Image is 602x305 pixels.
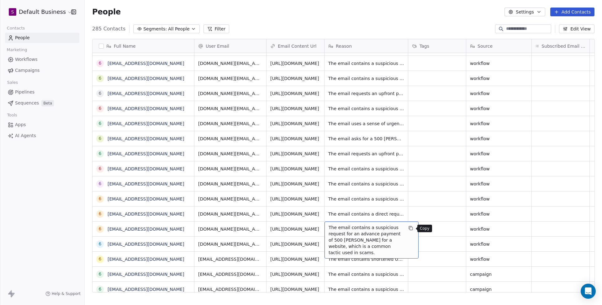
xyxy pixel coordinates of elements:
a: [EMAIL_ADDRESS][DOMAIN_NAME] [108,272,184,277]
a: Pipelines [5,87,79,97]
span: [DOMAIN_NAME][EMAIL_ADDRESS][DOMAIN_NAME] [198,181,262,187]
span: Subscribed Email Categories [541,43,586,49]
span: S [11,9,14,15]
span: workflow [470,90,528,97]
div: 6 [99,60,102,67]
span: workflow [470,166,528,172]
a: AI Agents [5,131,79,141]
span: All People [168,26,189,32]
div: grid [92,53,194,293]
a: Workflows [5,54,79,65]
span: AI Agents [15,132,36,139]
span: Tools [4,110,20,120]
span: workflow [470,151,528,157]
span: Contacts [4,24,28,33]
span: Segments: [143,26,167,32]
button: Settings [504,8,545,16]
span: workflow [470,60,528,67]
div: Tags [408,39,466,53]
a: [EMAIL_ADDRESS][DOMAIN_NAME] [108,61,184,66]
div: 6 [99,105,102,112]
span: [DOMAIN_NAME][EMAIL_ADDRESS][DOMAIN_NAME] [198,211,262,217]
div: 6 [99,75,102,82]
span: The email contains a suspicious request for an advance payment of 500 [PERSON_NAME] for a website... [329,224,403,256]
a: [URL][DOMAIN_NAME] [270,227,319,232]
a: [URL][DOMAIN_NAME] [270,166,319,171]
span: The email uses a sense of urgency and a direct link to a payment platform, which are common tacti... [328,120,404,127]
span: workflow [470,75,528,82]
a: [URL][DOMAIN_NAME] [270,121,319,126]
a: [EMAIL_ADDRESS][DOMAIN_NAME] [108,76,184,81]
span: workflow [470,181,528,187]
span: [DOMAIN_NAME][EMAIL_ADDRESS][DOMAIN_NAME] [198,166,262,172]
span: Marketing [4,45,30,55]
div: 6 [99,120,102,127]
span: workflow [470,226,528,232]
span: Sequences [15,100,39,106]
div: Subscribed Email Categories [532,39,589,53]
span: Email Content Url [278,43,316,49]
span: workflow [470,196,528,202]
a: [URL][DOMAIN_NAME] [270,91,319,96]
span: People [15,35,30,41]
a: [URL][DOMAIN_NAME] [270,287,319,292]
span: The email contains a suspicious link to a Google Form, which is commonly used in phishing attempts. [328,286,404,292]
span: [DOMAIN_NAME][EMAIL_ADDRESS][DOMAIN_NAME] [198,151,262,157]
span: The email contains a suspicious link requesting an upfront payment of 500 [PERSON_NAME], which is... [328,75,404,82]
span: The email contains a direct request for payment with a Stripe link, which is a common tactic used... [328,211,404,217]
a: [URL][DOMAIN_NAME] [270,181,319,186]
a: [EMAIL_ADDRESS][DOMAIN_NAME] [108,121,184,126]
div: Reason [325,39,408,53]
a: [URL][DOMAIN_NAME] [270,257,319,262]
div: User Email [194,39,266,53]
a: Apps [5,120,79,130]
span: Reason [336,43,352,49]
a: [URL][DOMAIN_NAME] [270,242,319,247]
span: The email contains shortened URLs and lacks clear sender information, raising suspicion of a phis... [328,256,404,262]
span: Workflows [15,56,38,63]
span: People [92,7,121,17]
span: [DOMAIN_NAME][EMAIL_ADDRESS][DOMAIN_NAME] [198,75,262,82]
span: workflow [470,120,528,127]
div: Email Content Url [267,39,324,53]
a: [URL][DOMAIN_NAME] [270,211,319,217]
a: [EMAIL_ADDRESS][DOMAIN_NAME] [108,257,184,262]
button: SDefault Business [8,7,67,17]
p: Copy [420,226,430,231]
a: [URL][DOMAIN_NAME] [270,106,319,111]
span: [DOMAIN_NAME][EMAIL_ADDRESS][DOMAIN_NAME] [198,136,262,142]
span: The email contains a suspicious link to a Google Form, which is a common tactic used in phishing ... [328,271,404,277]
div: 6 [99,195,102,202]
div: 6 [99,256,102,262]
a: [EMAIL_ADDRESS][DOMAIN_NAME] [108,242,184,247]
span: [DOMAIN_NAME][EMAIL_ADDRESS][DOMAIN_NAME] [198,90,262,97]
div: 6 [99,150,102,157]
a: Help & Support [45,291,81,296]
button: Edit View [559,24,594,33]
span: [DOMAIN_NAME][EMAIL_ADDRESS][DOMAIN_NAME] [198,60,262,67]
span: workflow [470,256,528,262]
a: [EMAIL_ADDRESS][DOMAIN_NAME] [108,196,184,201]
span: The email requests an upfront payment of 500 [PERSON_NAME] with a Stripe link, which is a common ... [328,151,404,157]
span: Source [478,43,493,49]
div: Open Intercom Messenger [581,284,596,299]
div: 6 [99,271,102,277]
span: Apps [15,121,26,128]
span: The email contains a suspicious link requesting an upfront payment of 500 [PERSON_NAME], which is... [328,166,404,172]
span: [EMAIL_ADDRESS][DOMAIN_NAME] [198,271,262,277]
span: Pipelines [15,89,34,95]
span: Full Name [114,43,136,49]
a: Campaigns [5,65,79,76]
div: 6 [99,286,102,292]
a: [EMAIL_ADDRESS][DOMAIN_NAME] [108,227,184,232]
span: workflow [470,241,528,247]
button: Filter [203,24,230,33]
span: Tags [420,43,429,49]
a: [URL][DOMAIN_NAME] [270,76,319,81]
span: Sales [4,78,21,87]
span: Beta [41,100,54,106]
div: 6 [99,90,102,97]
span: [DOMAIN_NAME][EMAIL_ADDRESS][DOMAIN_NAME] [198,120,262,127]
div: 6 [99,211,102,217]
span: 285 Contacts [92,25,125,33]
